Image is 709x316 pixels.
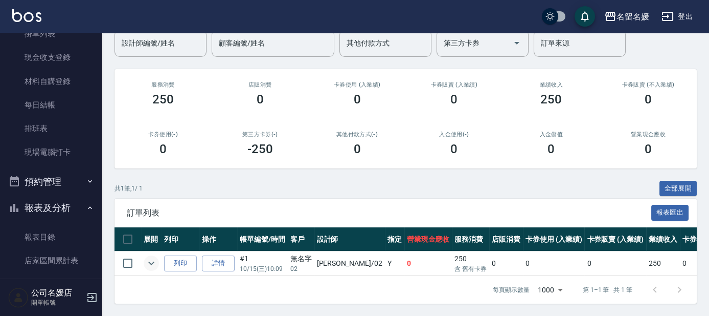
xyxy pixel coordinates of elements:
button: 名留名媛 [600,6,653,27]
h3: 0 [159,142,167,156]
h3: 0 [354,142,361,156]
th: 帳單編號/時間 [237,227,288,251]
th: 客戶 [288,227,314,251]
a: 現場電腦打卡 [4,140,98,164]
button: 全部展開 [659,181,697,197]
h5: 公司名媛店 [31,288,83,298]
a: 排班表 [4,117,98,140]
h2: 店販消費 [224,81,296,88]
p: 02 [290,264,312,273]
th: 卡券販賣 (入業績) [584,227,646,251]
th: 業績收入 [646,227,680,251]
h2: 入金儲值 [515,131,587,138]
button: 報表及分析 [4,195,98,221]
div: 無名字 [290,254,312,264]
td: Y [385,251,404,276]
h2: 卡券販賣 (不入業績) [612,81,684,88]
p: 每頁顯示數量 [493,285,530,294]
div: 名留名媛 [616,10,649,23]
th: 店販消費 [489,227,523,251]
a: 店家區間累計表 [4,249,98,272]
td: 0 [489,251,523,276]
th: 營業現金應收 [404,227,452,251]
button: 登出 [657,7,697,26]
th: 設計師 [314,227,385,251]
a: 詳情 [202,256,235,271]
h3: 0 [354,92,361,107]
a: 報表匯出 [651,207,689,217]
a: 報表目錄 [4,225,98,249]
button: 預約管理 [4,168,98,195]
h2: 業績收入 [515,81,587,88]
button: 報表匯出 [651,205,689,221]
th: 服務消費 [452,227,489,251]
button: Open [509,35,525,51]
h2: 卡券使用(-) [127,131,199,138]
h3: 0 [547,142,555,156]
td: 0 [523,251,585,276]
h3: 0 [645,92,652,107]
h3: 0 [450,92,458,107]
h3: 服務消費 [127,81,199,88]
h3: 250 [540,92,562,107]
div: 1000 [534,276,566,304]
td: 0 [584,251,646,276]
td: 250 [452,251,489,276]
th: 指定 [385,227,404,251]
h3: 0 [257,92,264,107]
th: 操作 [199,227,237,251]
h3: 0 [450,142,458,156]
a: 現金收支登錄 [4,46,98,69]
a: 每日結帳 [4,93,98,117]
h2: 卡券使用 (入業績) [321,81,394,88]
h2: 其他付款方式(-) [321,131,394,138]
p: 第 1–1 筆 共 1 筆 [583,285,632,294]
h3: 0 [645,142,652,156]
td: 250 [646,251,680,276]
th: 展開 [141,227,162,251]
a: 店家日報表 [4,272,98,296]
img: Logo [12,9,41,22]
h3: 250 [152,92,174,107]
button: expand row [144,256,159,271]
h2: 卡券販賣 (入業績) [418,81,490,88]
p: 含 舊有卡券 [454,264,487,273]
p: 共 1 筆, 1 / 1 [115,184,143,193]
td: 0 [404,251,452,276]
a: 掛單列表 [4,22,98,46]
h2: 入金使用(-) [418,131,490,138]
h2: 第三方卡券(-) [224,131,296,138]
img: Person [8,287,29,308]
th: 卡券使用 (入業績) [523,227,585,251]
h2: 營業現金應收 [612,131,684,138]
a: 材料自購登錄 [4,70,98,93]
button: 列印 [164,256,197,271]
p: 開單帳號 [31,298,83,307]
button: save [575,6,595,27]
td: #1 [237,251,288,276]
p: 10/15 (三) 10:09 [240,264,285,273]
span: 訂單列表 [127,208,651,218]
td: [PERSON_NAME] /02 [314,251,385,276]
th: 列印 [162,227,199,251]
h3: -250 [247,142,273,156]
